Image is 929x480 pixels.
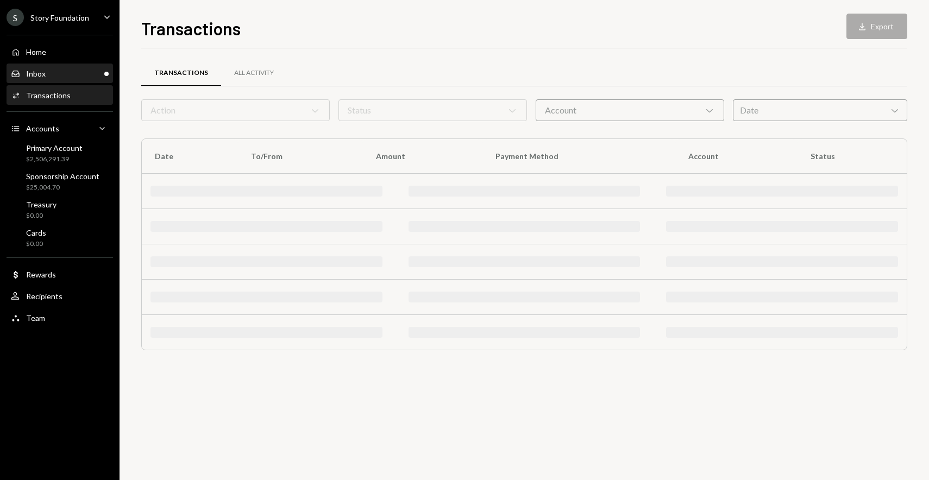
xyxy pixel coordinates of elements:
a: Inbox [7,64,113,83]
th: Amount [363,139,483,174]
div: Accounts [26,124,59,133]
h1: Transactions [141,17,241,39]
a: Cards$0.00 [7,225,113,251]
div: Team [26,313,45,323]
a: Recipients [7,286,113,306]
div: $0.00 [26,239,46,249]
div: Transactions [154,68,208,78]
div: Rewards [26,270,56,279]
a: Treasury$0.00 [7,197,113,223]
a: Home [7,42,113,61]
div: $2,506,291.39 [26,155,83,164]
a: Primary Account$2,506,291.39 [7,140,113,166]
th: To/From [238,139,362,174]
div: Account [536,99,724,121]
div: S [7,9,24,26]
div: Inbox [26,69,46,78]
a: Transactions [7,85,113,105]
div: Treasury [26,200,57,209]
a: Accounts [7,118,113,138]
a: Team [7,308,113,327]
div: $25,004.70 [26,183,99,192]
div: Date [733,99,907,121]
div: All Activity [234,68,274,78]
div: Home [26,47,46,56]
th: Status [798,139,907,174]
th: Payment Method [482,139,675,174]
th: Date [142,139,238,174]
div: Recipients [26,292,62,301]
a: All Activity [221,59,287,87]
div: Sponsorship Account [26,172,99,181]
div: $0.00 [26,211,57,220]
a: Sponsorship Account$25,004.70 [7,168,113,194]
div: Transactions [26,91,71,100]
div: Story Foundation [30,13,89,22]
div: Cards [26,228,46,237]
a: Transactions [141,59,221,87]
a: Rewards [7,264,113,284]
div: Primary Account [26,143,83,153]
th: Account [675,139,798,174]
